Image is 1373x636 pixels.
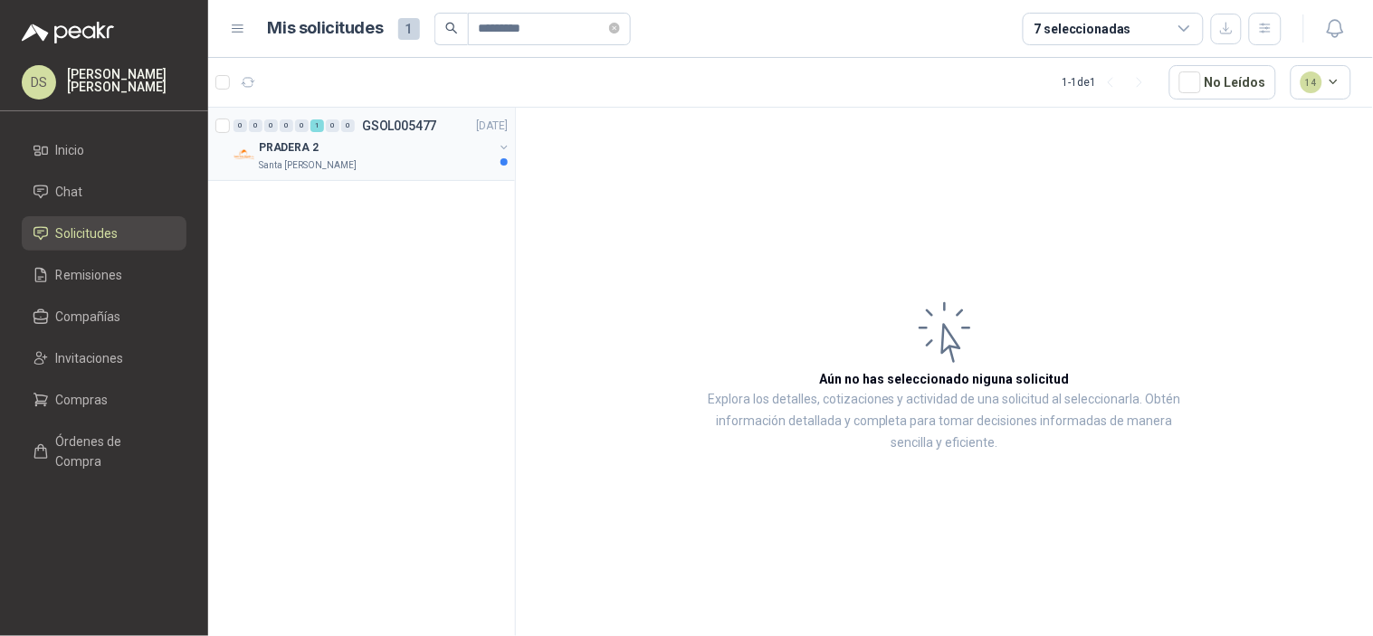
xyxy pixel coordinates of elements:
span: Invitaciones [56,348,124,368]
span: 1 [398,18,420,40]
span: Solicitudes [56,223,119,243]
a: Compras [22,383,186,417]
span: Remisiones [56,265,123,285]
a: 0 0 0 0 0 1 0 0 GSOL005477[DATE] Company LogoPRADERA 2Santa [PERSON_NAME] [234,115,511,173]
a: Chat [22,175,186,209]
div: 0 [234,119,247,132]
span: Compras [56,390,109,410]
p: PRADERA 2 [259,139,319,157]
button: 14 [1291,65,1352,100]
span: search [445,22,458,34]
button: No Leídos [1169,65,1276,100]
div: 1 - 1 de 1 [1063,68,1155,97]
span: Inicio [56,140,85,160]
div: 0 [295,119,309,132]
span: close-circle [609,23,620,33]
span: close-circle [609,20,620,37]
img: Logo peakr [22,22,114,43]
a: Compañías [22,299,186,334]
a: Solicitudes [22,216,186,251]
div: 7 seleccionadas [1035,19,1131,39]
a: Remisiones [22,258,186,292]
div: DS [22,65,56,100]
p: [PERSON_NAME] [PERSON_NAME] [67,68,186,93]
div: 0 [264,119,278,132]
div: 0 [341,119,355,132]
div: 1 [310,119,324,132]
a: Invitaciones [22,341,186,375]
a: Órdenes de Compra [22,424,186,479]
span: Órdenes de Compra [56,432,169,471]
p: Santa [PERSON_NAME] [259,158,357,173]
h1: Mis solicitudes [268,15,384,42]
h3: Aún no has seleccionado niguna solicitud [820,369,1070,389]
p: [DATE] [477,118,508,135]
span: Chat [56,182,83,202]
div: 0 [249,119,262,132]
span: Compañías [56,307,121,327]
div: 0 [280,119,293,132]
div: 0 [326,119,339,132]
img: Company Logo [234,144,255,166]
p: GSOL005477 [362,119,437,132]
a: Inicio [22,133,186,167]
p: Explora los detalles, cotizaciones y actividad de una solicitud al seleccionarla. Obtén informaci... [697,389,1192,454]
